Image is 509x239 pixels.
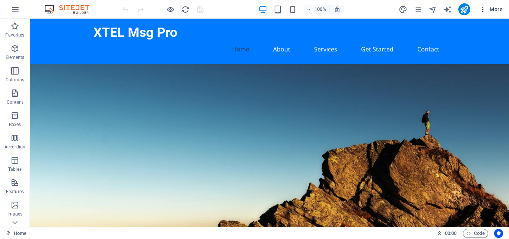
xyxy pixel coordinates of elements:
[429,5,437,14] i: Navigator
[414,5,423,14] button: pages
[460,5,468,14] i: Publish
[303,5,330,14] button: 100%
[166,5,175,14] button: Click here to leave preview mode and continue editing
[4,144,25,150] p: Accordion
[463,229,488,238] button: Code
[450,230,451,236] span: :
[414,5,422,14] i: Pages (Ctrl+Alt+S)
[6,54,25,60] p: Elements
[399,5,407,14] i: Design (Ctrl+Alt+Y)
[8,166,22,172] p: Tables
[429,5,437,14] button: navigator
[5,32,24,38] p: Favorites
[443,5,452,14] button: text_generator
[7,99,23,105] p: Content
[6,189,24,195] p: Features
[43,5,99,14] img: Editor Logo
[399,5,408,14] button: design
[443,5,452,14] i: AI Writer
[458,3,470,15] button: publish
[494,229,503,238] button: Usercentrics
[9,122,21,128] p: Boxes
[466,229,485,238] span: Code
[445,229,456,238] span: 00 00
[334,6,341,13] i: On resize automatically adjust zoom level to fit chosen device.
[476,3,506,15] button: More
[314,5,326,14] h6: 100%
[181,5,190,14] button: reload
[6,77,24,83] p: Columns
[6,229,26,238] a: Click to cancel selection. Double-click to open Pages
[437,229,457,238] h6: Session time
[479,6,503,13] span: More
[7,211,23,217] p: Images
